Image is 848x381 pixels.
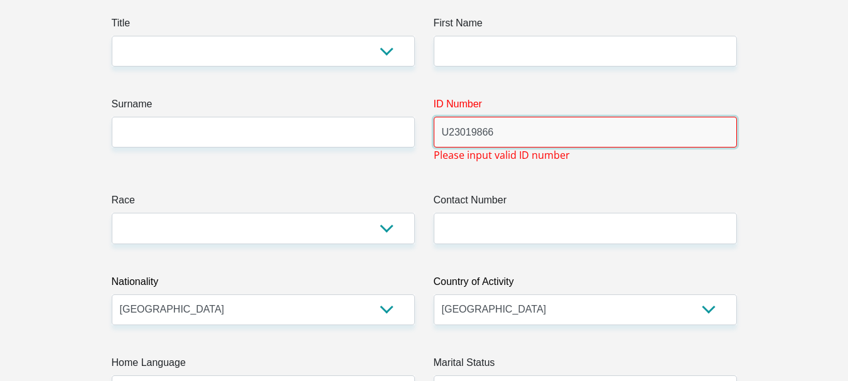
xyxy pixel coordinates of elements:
[434,36,737,67] input: First Name
[434,16,737,36] label: First Name
[434,97,737,117] label: ID Number
[434,148,570,163] span: Please input valid ID number
[434,355,737,375] label: Marital Status
[112,97,415,117] label: Surname
[112,355,415,375] label: Home Language
[434,193,737,213] label: Contact Number
[112,117,415,148] input: Surname
[112,193,415,213] label: Race
[434,213,737,244] input: Contact Number
[434,117,737,148] input: ID Number
[112,274,415,294] label: Nationality
[434,274,737,294] label: Country of Activity
[112,16,415,36] label: Title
